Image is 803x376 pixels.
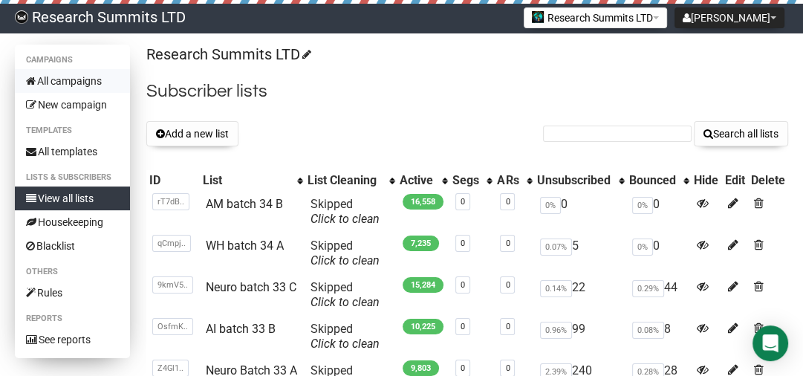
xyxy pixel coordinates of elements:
a: Blacklist [15,234,130,258]
span: 16,558 [403,194,443,210]
th: List Cleaning: No sort applied, activate to apply an ascending sort [305,170,397,191]
a: 0 [461,363,465,373]
button: Add a new list [146,121,238,146]
span: 9kmV5.. [152,276,193,294]
span: 0.08% [632,322,664,339]
th: Hide: No sort applied, sorting is disabled [691,170,721,191]
th: Segs: No sort applied, activate to apply an ascending sort [449,170,494,191]
div: Bounced [629,173,677,188]
th: ARs: No sort applied, activate to apply an ascending sort [494,170,533,191]
span: 0% [632,197,653,214]
span: OsfmK.. [152,318,193,335]
a: 0 [505,363,510,373]
span: 9,803 [403,360,439,376]
img: bccbfd5974049ef095ce3c15df0eef5a [15,10,28,24]
td: 5 [534,233,626,274]
td: 22 [534,274,626,316]
span: Skipped [311,280,380,309]
a: 0 [461,322,465,331]
td: 8 [626,316,692,357]
div: ID [149,173,196,188]
button: Search all lists [694,121,788,146]
a: All campaigns [15,69,130,93]
a: 0 [505,322,510,331]
a: New campaign [15,93,130,117]
span: Skipped [311,322,380,351]
li: Campaigns [15,51,130,69]
th: List: No sort applied, activate to apply an ascending sort [200,170,305,191]
th: Unsubscribed: No sort applied, activate to apply an ascending sort [534,170,626,191]
span: 15,284 [403,277,443,293]
img: 2.jpg [532,11,544,23]
div: Hide [694,173,718,188]
div: Active [400,173,435,188]
span: 0% [540,197,561,214]
div: Edit [724,173,744,188]
div: Open Intercom Messenger [752,325,788,361]
div: ARs [497,173,518,188]
button: Research Summits LTD [524,7,667,28]
span: Skipped [311,239,380,268]
td: 0 [626,191,692,233]
th: Edit: No sort applied, sorting is disabled [721,170,747,191]
th: ID: No sort applied, sorting is disabled [146,170,199,191]
a: Rules [15,281,130,305]
span: 0.96% [540,322,572,339]
a: 0 [461,239,465,248]
a: Click to clean [311,212,380,226]
span: 0% [632,239,653,256]
span: 10,225 [403,319,443,334]
a: 0 [461,280,465,290]
h2: Subscriber lists [146,78,788,105]
td: 99 [534,316,626,357]
span: qCmpj.. [152,235,191,252]
a: AI batch 33 B [206,322,276,336]
div: List Cleaning [308,173,382,188]
li: Reports [15,310,130,328]
th: Active: No sort applied, activate to apply an ascending sort [397,170,449,191]
span: 0.29% [632,280,664,297]
th: Bounced: No sort applied, activate to apply an ascending sort [626,170,692,191]
a: Click to clean [311,253,380,268]
a: 0 [505,197,510,207]
li: Lists & subscribers [15,169,130,187]
a: 0 [505,280,510,290]
li: Templates [15,122,130,140]
td: 44 [626,274,692,316]
a: 0 [461,197,465,207]
a: Click to clean [311,295,380,309]
a: AM batch 34 B [206,197,283,211]
span: 0.07% [540,239,572,256]
span: rT7dB.. [152,193,189,210]
td: 0 [534,191,626,233]
span: 0.14% [540,280,572,297]
a: All templates [15,140,130,163]
th: Delete: No sort applied, sorting is disabled [748,170,788,191]
div: Delete [751,173,785,188]
div: List [203,173,290,188]
div: Unsubscribed [537,173,611,188]
a: 0 [505,239,510,248]
div: Segs [452,173,479,188]
a: WH batch 34 A [206,239,284,253]
a: View all lists [15,187,130,210]
a: See reports [15,328,130,351]
a: Research Summits LTD [146,45,309,63]
a: Neuro batch 33 C [206,280,296,294]
li: Others [15,263,130,281]
a: Click to clean [311,337,380,351]
button: [PERSON_NAME] [674,7,784,28]
a: Housekeeping [15,210,130,234]
td: 0 [626,233,692,274]
span: 7,235 [403,236,439,251]
span: Skipped [311,197,380,226]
